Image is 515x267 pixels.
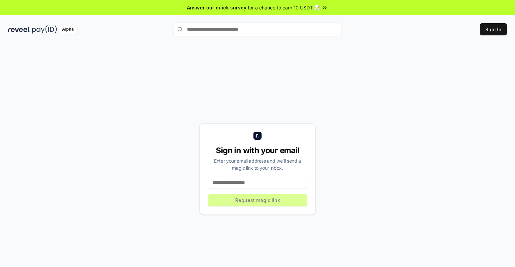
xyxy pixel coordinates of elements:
[480,23,507,35] button: Sign In
[208,157,307,171] div: Enter your email address and we’ll send a magic link to your inbox.
[208,145,307,156] div: Sign in with your email
[187,4,246,11] span: Answer our quick survey
[32,25,57,34] img: pay_id
[58,25,77,34] div: Alpha
[248,4,320,11] span: for a chance to earn 10 USDT 📝
[253,132,262,140] img: logo_small
[8,25,31,34] img: reveel_dark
